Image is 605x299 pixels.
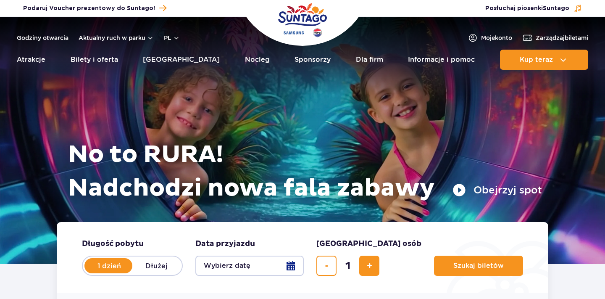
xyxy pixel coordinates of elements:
[520,56,553,64] span: Kup teraz
[79,34,154,41] button: Aktualny ruch w parku
[453,262,504,270] span: Szukaj biletów
[23,4,155,13] span: Podaruj Voucher prezentowy do Suntago!
[481,34,512,42] span: Moje konto
[85,257,133,275] label: 1 dzień
[164,34,180,42] button: pl
[359,256,379,276] button: dodaj bilet
[338,256,358,276] input: liczba biletów
[71,50,118,70] a: Bilety i oferta
[17,34,68,42] a: Godziny otwarcia
[68,138,542,205] h1: No to RURA! Nadchodzi nowa fala zabawy
[245,50,270,70] a: Nocleg
[543,5,569,11] span: Suntago
[195,256,304,276] button: Wybierz datę
[57,222,548,293] form: Planowanie wizyty w Park of Poland
[468,33,512,43] a: Mojekonto
[143,50,220,70] a: [GEOGRAPHIC_DATA]
[195,239,255,249] span: Data przyjazdu
[82,239,144,249] span: Długość pobytu
[316,239,421,249] span: [GEOGRAPHIC_DATA] osób
[295,50,331,70] a: Sponsorzy
[452,183,542,197] button: Obejrzyj spot
[316,256,337,276] button: usuń bilet
[536,34,588,42] span: Zarządzaj biletami
[17,50,45,70] a: Atrakcje
[408,50,475,70] a: Informacje i pomoc
[132,257,180,275] label: Dłużej
[434,256,523,276] button: Szukaj biletów
[485,4,582,13] button: Posłuchaj piosenkiSuntago
[500,50,588,70] button: Kup teraz
[522,33,588,43] a: Zarządzajbiletami
[485,4,569,13] span: Posłuchaj piosenki
[356,50,383,70] a: Dla firm
[23,3,166,14] a: Podaruj Voucher prezentowy do Suntago!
